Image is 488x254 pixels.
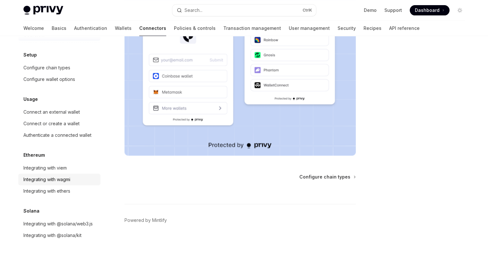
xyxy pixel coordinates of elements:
div: Search... [184,6,202,14]
a: API reference [389,21,420,36]
a: User management [289,21,330,36]
a: Authenticate a connected wallet [18,129,100,141]
div: Configure chain types [23,64,70,72]
div: Connect or create a wallet [23,120,80,127]
a: Integrating with ethers [18,185,100,197]
a: Demo [364,7,377,13]
h5: Setup [23,51,37,59]
a: Integrating with @solana/kit [18,230,100,241]
a: Security [338,21,356,36]
a: Recipes [364,21,381,36]
a: Configure chain types [18,62,100,74]
a: Connect or create a wallet [18,118,100,129]
a: Connectors [139,21,166,36]
span: Configure chain types [299,174,350,180]
a: Integrating with @solana/web3.js [18,218,100,230]
div: Integrating with @solana/web3.js [23,220,93,228]
h5: Solana [23,207,39,215]
h5: Usage [23,95,38,103]
div: Integrating with viem [23,164,67,172]
a: Integrating with wagmi [18,174,100,185]
a: Integrating with viem [18,162,100,174]
a: Transaction management [223,21,281,36]
div: Configure wallet options [23,75,75,83]
a: Basics [52,21,66,36]
button: Open search [172,4,316,16]
a: Dashboard [410,5,449,15]
div: Connect an external wallet [23,108,80,116]
div: Authenticate a connected wallet [23,131,91,139]
span: Ctrl K [303,8,312,13]
a: Support [384,7,402,13]
button: Toggle dark mode [455,5,465,15]
div: Integrating with ethers [23,187,70,195]
a: Wallets [115,21,132,36]
div: Integrating with @solana/kit [23,232,81,239]
span: Dashboard [415,7,440,13]
a: Configure chain types [299,174,355,180]
img: light logo [23,6,63,15]
a: Powered by Mintlify [124,217,167,223]
a: Policies & controls [174,21,216,36]
a: Authentication [74,21,107,36]
a: Configure wallet options [18,74,100,85]
a: Connect an external wallet [18,106,100,118]
div: Integrating with wagmi [23,176,70,183]
a: Welcome [23,21,44,36]
h5: Ethereum [23,151,45,159]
